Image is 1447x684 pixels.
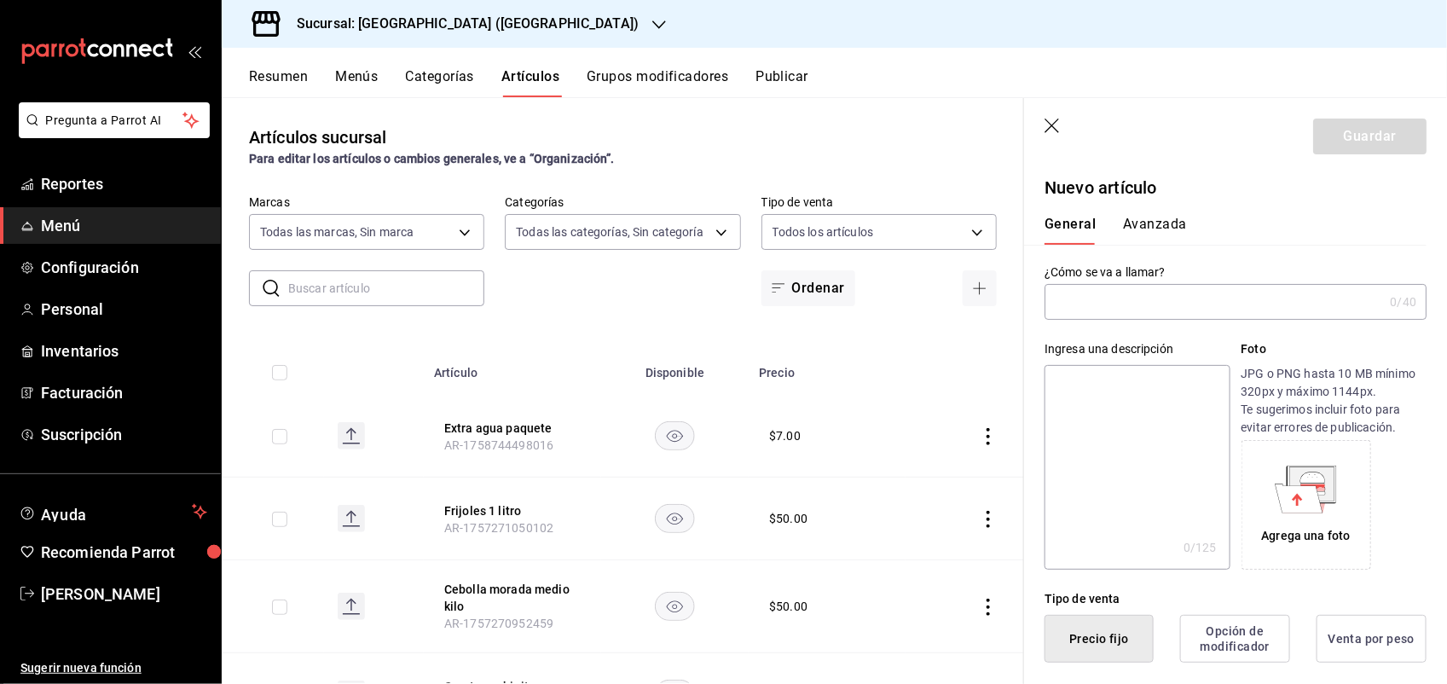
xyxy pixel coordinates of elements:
[444,502,581,519] button: edit-product-location
[980,428,997,445] button: actions
[41,298,207,321] span: Personal
[755,68,808,97] button: Publicar
[505,197,740,209] label: Categorías
[655,592,695,621] button: availability-product
[655,504,695,533] button: availability-product
[41,423,207,446] span: Suscripción
[1045,175,1427,200] p: Nuevo artículo
[444,581,581,615] button: edit-product-location
[444,521,553,535] span: AR-1757271050102
[249,125,386,150] div: Artículos sucursal
[587,68,728,97] button: Grupos modificadores
[335,68,378,97] button: Menús
[424,340,601,395] th: Artículo
[1045,216,1096,245] button: General
[1317,615,1427,663] button: Venta por peso
[773,223,874,241] span: Todos los artículos
[769,427,801,444] div: $ 7.00
[1045,615,1154,663] button: Precio fijo
[41,381,207,404] span: Facturación
[188,44,201,58] button: open_drawer_menu
[444,617,553,630] span: AR-1757270952459
[501,68,559,97] button: Artículos
[1184,539,1217,556] div: 0 /125
[406,68,475,97] button: Categorías
[46,112,183,130] span: Pregunta a Parrot AI
[749,340,906,395] th: Precio
[249,68,1447,97] div: navigation tabs
[655,421,695,450] button: availability-product
[20,659,207,677] span: Sugerir nueva función
[1246,444,1367,565] div: Agrega una foto
[41,214,207,237] span: Menú
[12,124,210,142] a: Pregunta a Parrot AI
[980,599,997,616] button: actions
[444,420,581,437] button: edit-product-location
[769,598,807,615] div: $ 50.00
[1045,216,1406,245] div: navigation tabs
[601,340,749,395] th: Disponible
[1262,527,1351,545] div: Agrega una foto
[1242,340,1427,358] p: Foto
[1123,216,1187,245] button: Avanzada
[1390,293,1416,310] div: 0 /40
[249,152,615,165] strong: Para editar los artículos o cambios generales, ve a “Organización”.
[444,438,553,452] span: AR-1758744498016
[283,14,639,34] h3: Sucursal: [GEOGRAPHIC_DATA] ([GEOGRAPHIC_DATA])
[19,102,210,138] button: Pregunta a Parrot AI
[41,541,207,564] span: Recomienda Parrot
[1242,365,1427,437] p: JPG o PNG hasta 10 MB mínimo 320px y máximo 1144px. Te sugerimos incluir foto para evitar errores...
[260,223,414,241] span: Todas las marcas, Sin marca
[41,172,207,195] span: Reportes
[1045,590,1427,608] div: Tipo de venta
[1045,340,1230,358] div: Ingresa una descripción
[41,583,207,606] span: [PERSON_NAME]
[1180,615,1290,663] button: Opción de modificador
[1045,267,1427,279] label: ¿Cómo se va a llamar?
[288,271,484,305] input: Buscar artículo
[980,511,997,528] button: actions
[249,68,308,97] button: Resumen
[761,270,855,306] button: Ordenar
[41,256,207,279] span: Configuración
[761,197,997,209] label: Tipo de venta
[41,501,185,522] span: Ayuda
[516,223,703,241] span: Todas las categorías, Sin categoría
[249,197,484,209] label: Marcas
[41,339,207,362] span: Inventarios
[769,510,807,527] div: $ 50.00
